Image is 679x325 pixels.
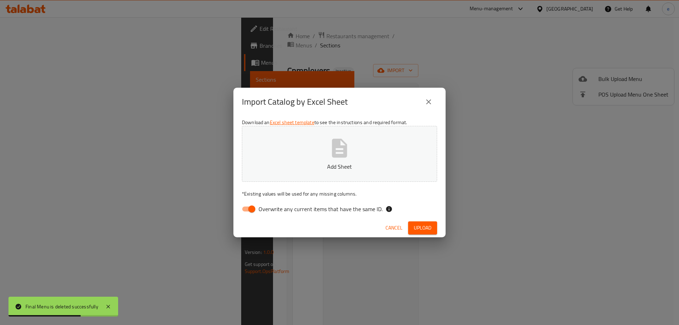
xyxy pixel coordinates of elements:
[420,93,437,110] button: close
[233,116,446,219] div: Download an to see the instructions and required format.
[385,205,393,213] svg: If the overwrite option isn't selected, then the items that match an existing ID will be ignored ...
[242,190,437,197] p: Existing values will be used for any missing columns.
[408,221,437,234] button: Upload
[242,126,437,182] button: Add Sheet
[25,303,98,311] div: Final Menu is deleted successfully
[253,162,426,171] p: Add Sheet
[385,224,402,232] span: Cancel
[383,221,405,234] button: Cancel
[259,205,383,213] span: Overwrite any current items that have the same ID.
[270,118,314,127] a: Excel sheet template
[414,224,431,232] span: Upload
[242,96,348,108] h2: Import Catalog by Excel Sheet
